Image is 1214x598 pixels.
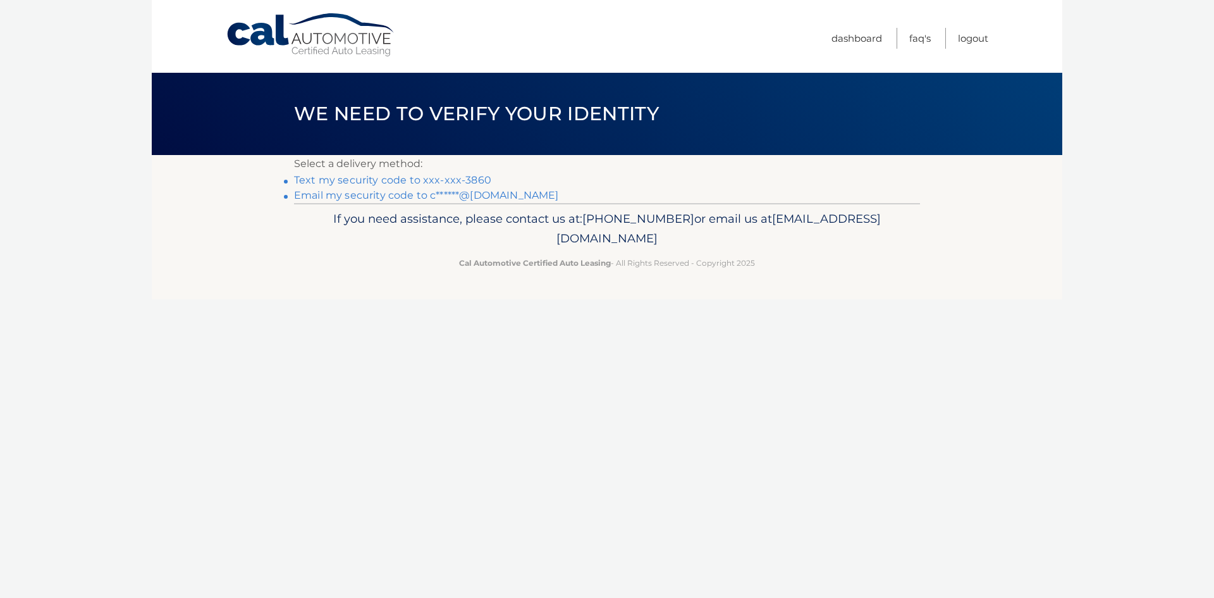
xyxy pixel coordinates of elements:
[294,174,491,186] a: Text my security code to xxx-xxx-3860
[909,28,931,49] a: FAQ's
[302,256,912,270] p: - All Rights Reserved - Copyright 2025
[582,211,694,226] span: [PHONE_NUMBER]
[459,258,611,268] strong: Cal Automotive Certified Auto Leasing
[831,28,882,49] a: Dashboard
[294,189,559,201] a: Email my security code to c******@[DOMAIN_NAME]
[294,102,659,125] span: We need to verify your identity
[958,28,988,49] a: Logout
[294,155,920,173] p: Select a delivery method:
[226,13,396,58] a: Cal Automotive
[302,209,912,249] p: If you need assistance, please contact us at: or email us at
